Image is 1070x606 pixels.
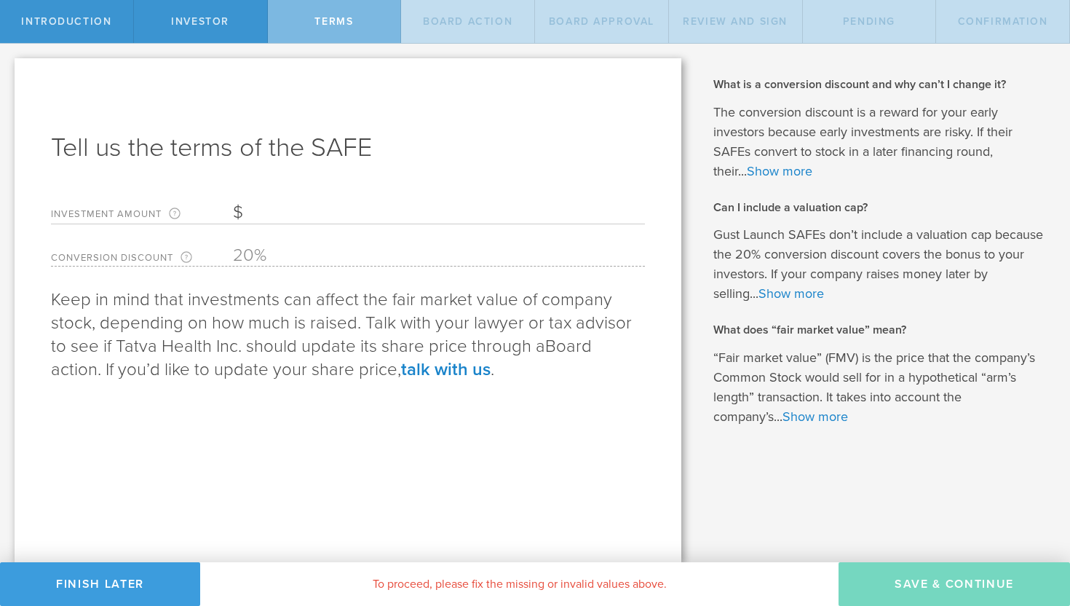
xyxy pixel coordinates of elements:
[758,286,824,302] a: Show more
[314,15,353,28] span: terms
[51,251,233,266] label: Conversion Discount
[21,15,111,28] span: Introduction
[200,562,839,606] div: To proceed, please fix the missing or invalid values above.
[51,208,233,224] label: Investment Amount
[958,15,1048,28] span: Confirmation
[51,288,645,382] p: Keep in mind that investments can affect the fair market value of company stock, depending on how...
[401,359,491,380] a: talk with us
[683,15,788,28] span: Review and Sign
[171,15,229,28] span: Investor
[51,130,645,165] h1: Tell us the terms of the SAFE
[713,322,1049,338] h2: What does “fair market value” mean?
[713,76,1049,93] h2: What is a conversion discount and why can’t I change it?
[713,225,1049,304] p: Gust Launch SAFEs don’t include a valuation cap because the 20% conversion discount covers the bo...
[549,15,654,28] span: Board Approval
[713,348,1049,427] p: “Fair market value” (FMV) is the price that the company’s Common Stock would sell for in a hypoth...
[839,562,1070,606] button: Save & Continue
[713,103,1049,181] p: The conversion discount is a reward for your early investors because early investments are risky....
[423,15,512,28] span: Board Action
[997,492,1070,562] iframe: Chat Widget
[843,15,895,28] span: Pending
[782,409,848,425] a: Show more
[747,163,812,179] a: Show more
[713,200,1049,216] h2: Can I include a valuation cap?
